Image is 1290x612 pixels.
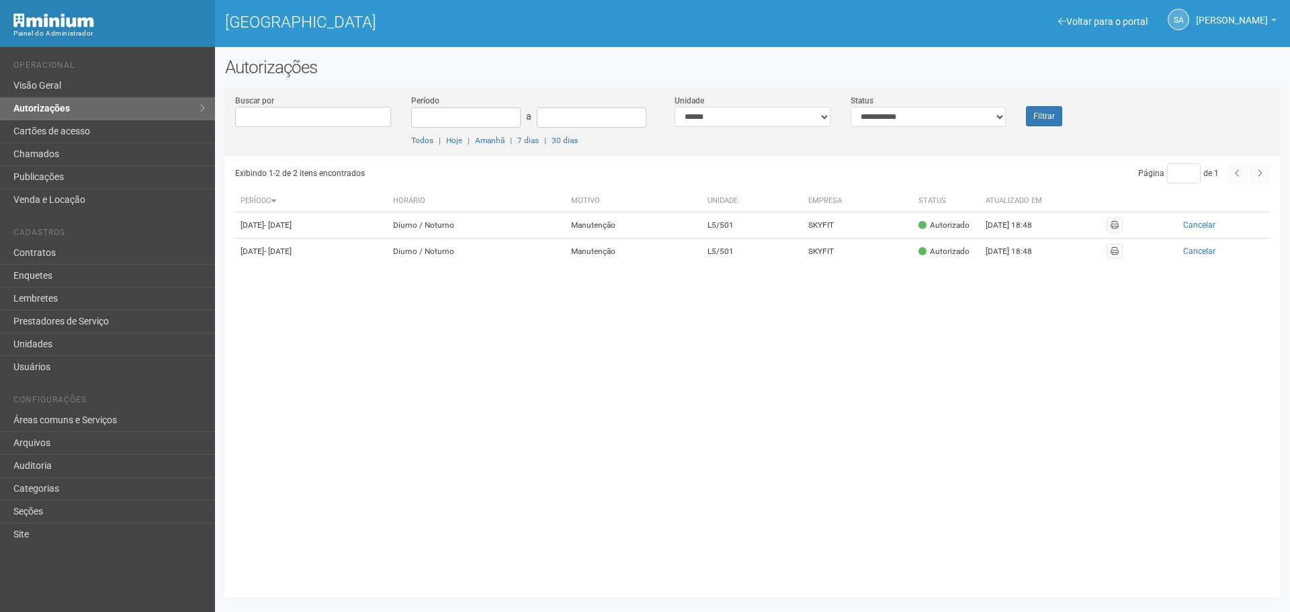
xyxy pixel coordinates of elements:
button: Cancelar [1133,244,1264,259]
td: SKYFIT [803,238,912,265]
span: | [439,136,441,145]
a: 7 dias [517,136,539,145]
th: Status [913,190,980,212]
th: Atualizado em [980,190,1054,212]
td: Manutenção [566,238,702,265]
span: a [526,111,531,122]
span: | [510,136,512,145]
li: Configurações [13,395,205,409]
td: [DATE] [235,212,388,238]
th: Motivo [566,190,702,212]
img: Minium [13,13,94,28]
td: [DATE] [235,238,388,265]
a: Voltar para o portal [1058,16,1148,27]
button: Filtrar [1026,106,1062,126]
h2: Autorizações [225,57,1280,77]
label: Unidade [675,95,704,107]
a: [PERSON_NAME] [1196,17,1277,28]
a: 30 dias [552,136,578,145]
div: Painel do Administrador [13,28,205,40]
a: Todos [411,136,433,145]
th: Horário [388,190,566,212]
label: Buscar por [235,95,274,107]
label: Período [411,95,439,107]
td: Diurno / Noturno [388,238,566,265]
h1: [GEOGRAPHIC_DATA] [225,13,742,31]
span: - [DATE] [264,247,292,256]
div: Exibindo 1-2 de 2 itens encontrados [235,163,748,183]
td: [DATE] 18:48 [980,238,1054,265]
div: Autorizado [918,246,970,257]
span: Página de 1 [1138,169,1219,178]
th: Período [235,190,388,212]
td: L5/501 [702,238,804,265]
li: Cadastros [13,228,205,242]
th: Unidade [702,190,804,212]
div: Autorizado [918,220,970,231]
td: Manutenção [566,212,702,238]
button: Cancelar [1133,218,1264,232]
td: L5/501 [702,212,804,238]
label: Status [851,95,873,107]
td: SKYFIT [803,212,912,238]
a: SA [1168,9,1189,30]
span: - [DATE] [264,220,292,230]
th: Empresa [803,190,912,212]
span: Silvio Anjos [1196,2,1268,26]
a: Hoje [446,136,462,145]
li: Operacional [13,60,205,75]
span: | [468,136,470,145]
td: Diurno / Noturno [388,212,566,238]
span: | [544,136,546,145]
a: Amanhã [475,136,505,145]
td: [DATE] 18:48 [980,212,1054,238]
